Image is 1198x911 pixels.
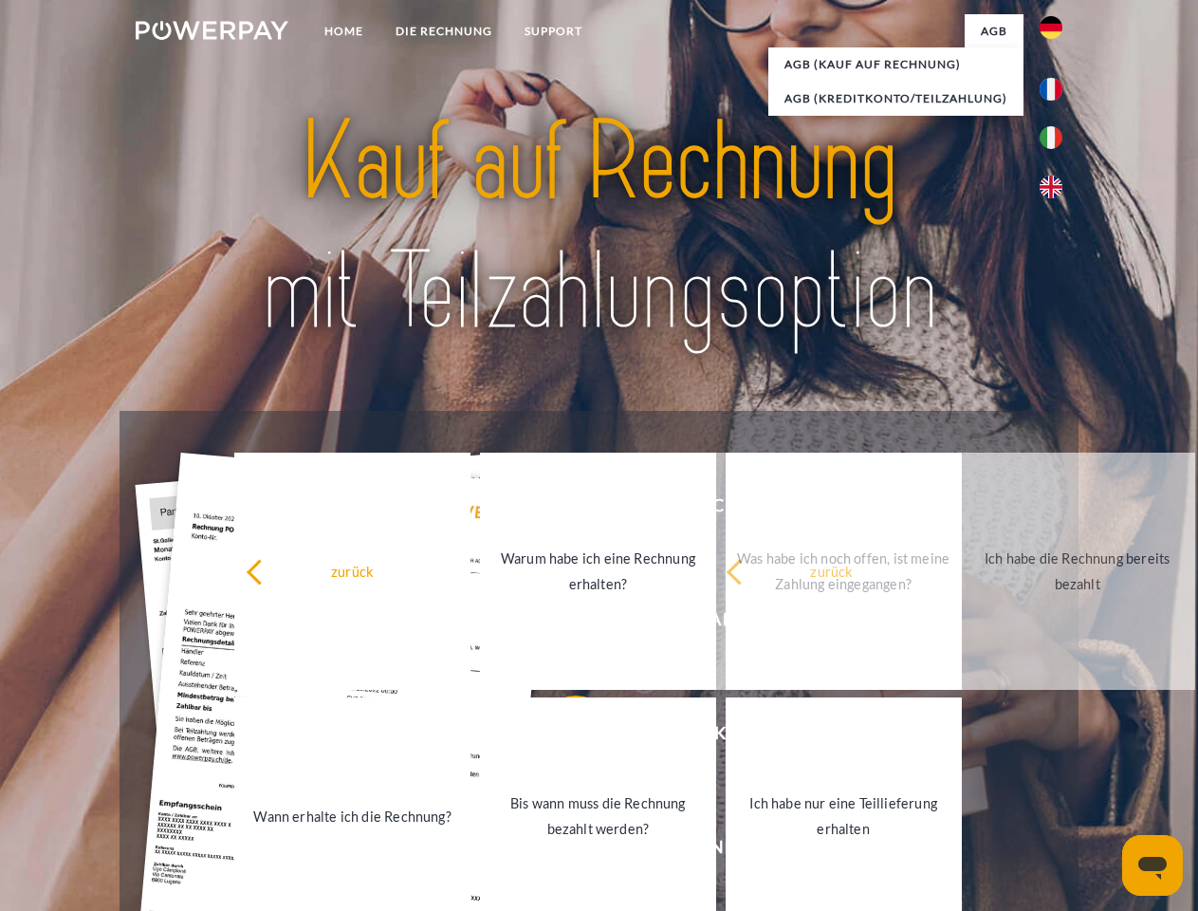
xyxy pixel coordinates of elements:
[491,790,705,842] div: Bis wann muss die Rechnung bezahlt werden?
[1040,126,1062,149] img: it
[379,14,508,48] a: DIE RECHNUNG
[1040,176,1062,198] img: en
[491,546,705,597] div: Warum habe ich eine Rechnung erhalten?
[181,91,1017,363] img: title-powerpay_de.svg
[246,558,459,584] div: zurück
[308,14,379,48] a: Home
[136,21,288,40] img: logo-powerpay-white.svg
[1122,835,1183,896] iframe: Schaltfläche zum Öffnen des Messaging-Fensters
[965,14,1023,48] a: agb
[726,558,939,584] div: zurück
[246,803,459,828] div: Wann erhalte ich die Rechnung?
[768,47,1023,82] a: AGB (Kauf auf Rechnung)
[737,790,950,842] div: Ich habe nur eine Teillieferung erhalten
[1040,16,1062,39] img: de
[768,82,1023,116] a: AGB (Kreditkonto/Teilzahlung)
[508,14,599,48] a: SUPPORT
[1040,78,1062,101] img: fr
[970,546,1184,597] div: Ich habe die Rechnung bereits bezahlt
